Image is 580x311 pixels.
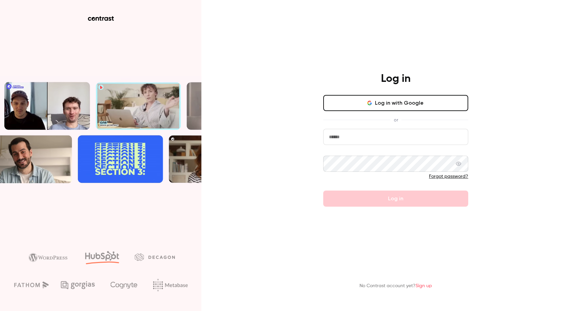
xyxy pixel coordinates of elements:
span: or [390,116,401,123]
h4: Log in [381,72,410,86]
a: Forgot password? [429,174,468,179]
a: Sign up [416,283,432,288]
img: decagon [135,253,175,261]
p: No Contrast account yet? [359,282,432,290]
button: Log in with Google [323,95,468,111]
